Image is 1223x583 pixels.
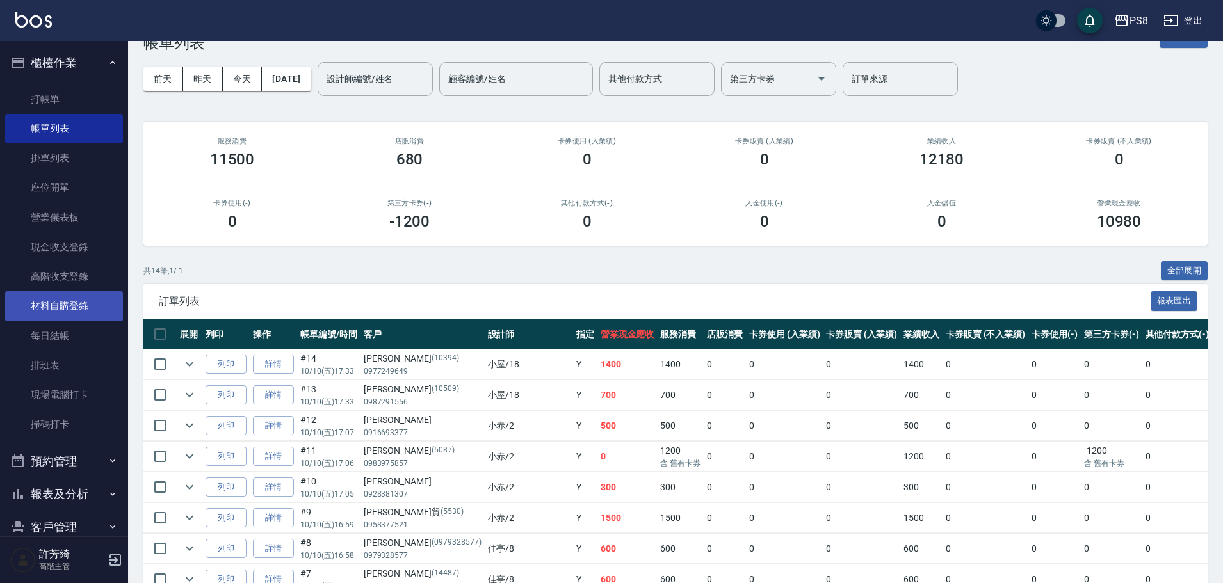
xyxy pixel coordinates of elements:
a: 每日結帳 [5,321,123,351]
td: 0 [704,349,746,379]
td: 0 [943,534,1028,564]
h2: 卡券使用(-) [159,199,305,207]
td: 1500 [597,503,658,533]
button: 列印 [206,385,247,405]
a: 詳情 [253,539,294,559]
td: 500 [900,411,943,441]
button: 列印 [206,508,247,528]
td: 0 [1142,534,1213,564]
p: 0958377521 [364,519,482,531]
td: 1400 [657,349,704,379]
button: 列印 [206,355,247,374]
td: 0 [746,472,823,502]
h2: 入金使用(-) [691,199,838,207]
td: 0 [746,411,823,441]
h2: 卡券使用 (入業績) [514,137,660,145]
p: 0916693377 [364,427,482,438]
a: 新開單 [1160,29,1208,42]
h2: 卡券販賣 (入業績) [691,137,838,145]
h3: 680 [396,150,423,168]
td: 1400 [597,349,658,379]
td: Y [573,411,597,441]
a: 詳情 [253,447,294,467]
h3: 0 [760,212,769,230]
td: 小屋 /18 [485,380,573,410]
div: PS8 [1130,13,1148,29]
button: 櫃檯作業 [5,46,123,79]
th: 營業現金應收 [597,319,658,349]
button: expand row [180,447,199,466]
p: 10/10 (五) 16:58 [300,550,357,561]
td: 小赤 /2 [485,442,573,472]
td: #13 [297,380,360,410]
div: [PERSON_NAME] [364,567,482,580]
td: #14 [297,349,360,379]
button: expand row [180,416,199,435]
p: (0979328577) [432,536,482,550]
p: 0979328577 [364,550,482,561]
button: 今天 [223,67,263,91]
td: 500 [597,411,658,441]
a: 詳情 [253,385,294,405]
a: 詳情 [253,508,294,528]
td: 0 [823,472,900,502]
a: 現場電腦打卡 [5,380,123,410]
td: 0 [704,534,746,564]
img: Person [10,547,36,573]
h2: 其他付款方式(-) [514,199,660,207]
p: 0983975857 [364,458,482,469]
td: 0 [597,442,658,472]
p: 高階主管 [39,561,104,572]
td: 0 [1028,380,1081,410]
th: 卡券使用(-) [1028,319,1081,349]
button: 預約管理 [5,445,123,478]
td: 0 [1081,411,1142,441]
th: 展開 [177,319,202,349]
td: 600 [597,534,658,564]
td: 0 [1081,472,1142,502]
td: 佳亭 /8 [485,534,573,564]
td: 小赤 /2 [485,472,573,502]
td: 0 [1028,349,1081,379]
button: 昨天 [183,67,223,91]
p: (10509) [432,383,459,396]
th: 其他付款方式(-) [1142,319,1213,349]
h5: 許芳綺 [39,548,104,561]
td: 0 [1028,503,1081,533]
div: [PERSON_NAME] [364,352,482,365]
td: #12 [297,411,360,441]
td: 0 [1081,380,1142,410]
h2: 店販消費 [336,137,483,145]
a: 打帳單 [5,84,123,114]
a: 掃碼打卡 [5,410,123,439]
th: 操作 [250,319,297,349]
td: 0 [1142,442,1213,472]
td: 300 [657,472,704,502]
td: 600 [657,534,704,564]
td: Y [573,380,597,410]
h2: 卡券販賣 (不入業績) [1046,137,1192,145]
td: Y [573,472,597,502]
p: 10/10 (五) 17:33 [300,365,357,377]
td: #8 [297,534,360,564]
p: 10/10 (五) 17:07 [300,427,357,438]
p: 0987291556 [364,396,482,408]
h3: 10980 [1097,212,1142,230]
div: [PERSON_NAME] [364,536,482,550]
td: 700 [657,380,704,410]
a: 掛單列表 [5,143,123,173]
button: 前天 [143,67,183,91]
button: 列印 [206,539,247,559]
h3: 0 [937,212,946,230]
p: (5530) [441,506,464,519]
button: save [1077,8,1103,33]
a: 報表匯出 [1151,294,1198,307]
td: 0 [823,349,900,379]
img: Logo [15,12,52,28]
td: 0 [823,411,900,441]
td: 小赤 /2 [485,503,573,533]
a: 詳情 [253,355,294,374]
td: #10 [297,472,360,502]
td: 0 [746,534,823,564]
td: 0 [704,472,746,502]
